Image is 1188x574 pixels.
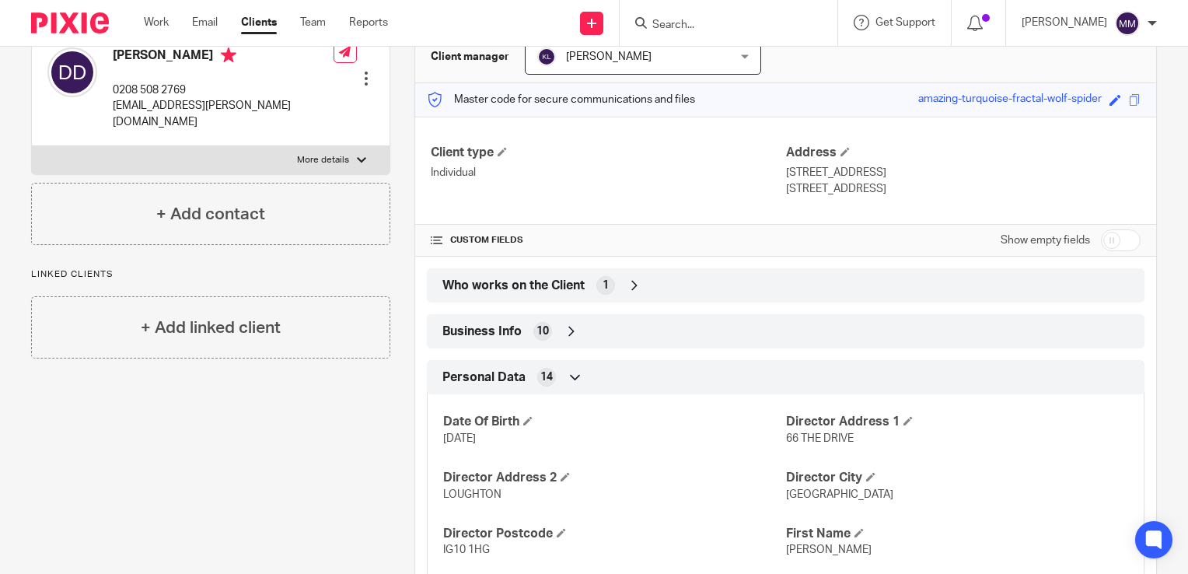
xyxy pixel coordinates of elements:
h4: Director Postcode [443,526,785,542]
a: Team [300,15,326,30]
h3: Client manager [431,49,509,65]
p: More details [297,154,349,166]
h4: Director Address 2 [443,470,785,486]
span: 10 [536,324,549,339]
img: Pixie [31,12,109,33]
a: Reports [349,15,388,30]
div: amazing-turquoise-fractal-wolf-spider [918,91,1102,109]
input: Search [651,19,791,33]
span: Who works on the Client [442,278,585,294]
p: [STREET_ADDRESS] [786,181,1141,197]
span: Get Support [875,17,935,28]
a: Clients [241,15,277,30]
h4: Address [786,145,1141,161]
a: Work [144,15,169,30]
span: [PERSON_NAME] [566,51,652,62]
h4: Director Address 1 [786,414,1128,430]
h4: + Add linked client [141,316,281,340]
span: [PERSON_NAME] [786,544,872,555]
p: Linked clients [31,268,390,281]
span: IG10 1HG [443,544,490,555]
h4: [PERSON_NAME] [113,47,334,67]
p: [STREET_ADDRESS] [786,165,1141,180]
span: [DATE] [443,433,476,444]
img: svg%3E [537,47,556,66]
span: Personal Data [442,369,526,386]
span: 1 [603,278,609,293]
a: Email [192,15,218,30]
h4: CUSTOM FIELDS [431,234,785,247]
p: Master code for secure communications and files [427,92,695,107]
h4: Date Of Birth [443,414,785,430]
img: svg%3E [47,47,97,97]
p: [PERSON_NAME] [1022,15,1107,30]
p: Individual [431,165,785,180]
p: 0208 508 2769 [113,82,334,98]
span: Business Info [442,324,522,340]
img: svg%3E [1115,11,1140,36]
span: 14 [540,369,553,385]
label: Show empty fields [1001,233,1090,248]
h4: Director City [786,470,1128,486]
i: Primary [221,47,236,63]
span: 66 THE DRIVE [786,433,854,444]
p: [EMAIL_ADDRESS][PERSON_NAME][DOMAIN_NAME] [113,98,334,130]
span: LOUGHTON [443,489,501,500]
span: [GEOGRAPHIC_DATA] [786,489,893,500]
h4: Client type [431,145,785,161]
h4: First Name [786,526,1128,542]
h4: + Add contact [156,202,265,226]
